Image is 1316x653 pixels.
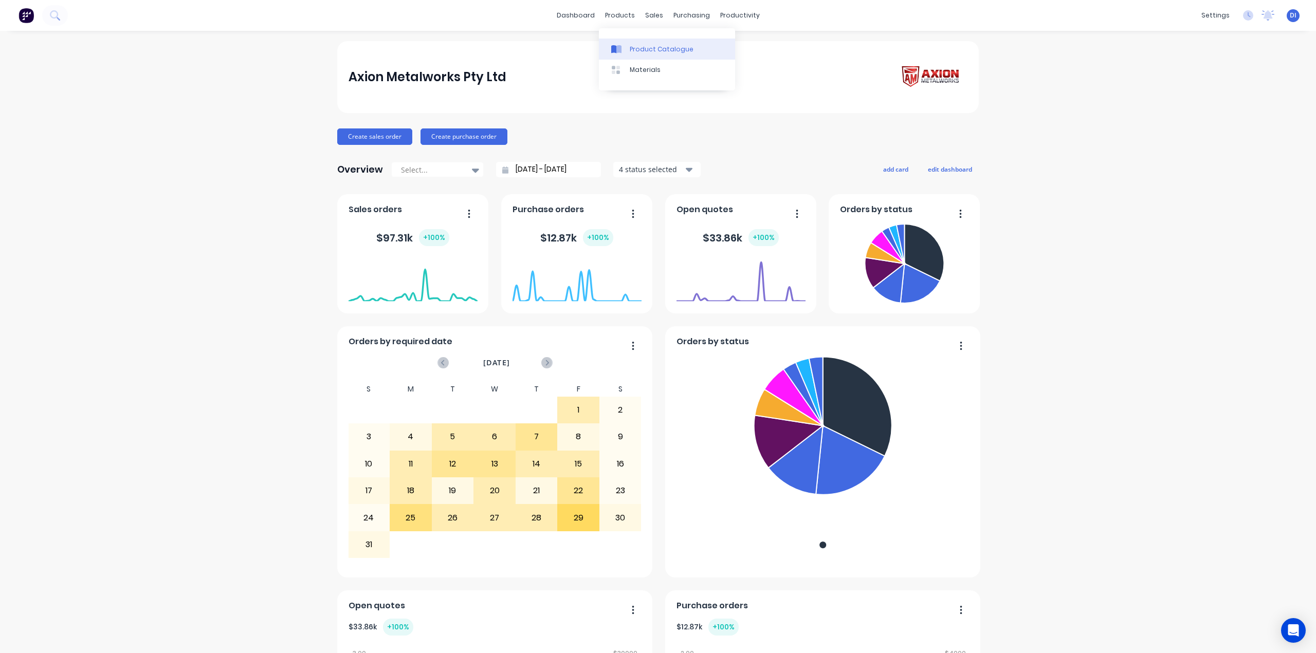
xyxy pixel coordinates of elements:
[1281,618,1306,643] div: Open Intercom Messenger
[390,424,431,450] div: 4
[600,478,641,503] div: 23
[630,45,693,54] div: Product Catalogue
[630,65,661,74] div: Materials
[558,397,599,423] div: 1
[474,505,515,530] div: 27
[337,159,383,180] div: Overview
[390,478,431,503] div: 18
[376,229,449,246] div: $ 97.31k
[516,382,558,397] div: T
[421,128,507,145] button: Create purchase order
[677,600,748,612] span: Purchase orders
[337,128,412,145] button: Create sales order
[715,8,765,23] div: productivity
[474,478,515,503] div: 20
[895,63,967,92] img: Axion Metalworks Pty Ltd
[552,8,600,23] a: dashboard
[349,619,413,636] div: $ 33.86k
[349,424,390,450] div: 3
[349,451,390,477] div: 10
[483,357,510,368] span: [DATE]
[432,451,473,477] div: 12
[419,229,449,246] div: + 100 %
[516,424,557,450] div: 7
[557,382,599,397] div: F
[619,164,684,175] div: 4 status selected
[349,532,390,557] div: 31
[583,229,613,246] div: + 100 %
[383,619,413,636] div: + 100 %
[348,382,390,397] div: S
[349,203,402,216] span: Sales orders
[558,505,599,530] div: 29
[473,382,516,397] div: W
[1196,8,1235,23] div: settings
[840,203,912,216] span: Orders by status
[474,451,515,477] div: 13
[390,382,432,397] div: M
[613,162,701,177] button: 4 status selected
[600,397,641,423] div: 2
[349,478,390,503] div: 17
[432,382,474,397] div: T
[703,229,779,246] div: $ 33.86k
[558,424,599,450] div: 8
[599,39,735,59] a: Product Catalogue
[600,424,641,450] div: 9
[558,478,599,503] div: 22
[513,203,584,216] span: Purchase orders
[677,203,733,216] span: Open quotes
[599,60,735,80] a: Materials
[19,8,34,23] img: Factory
[558,451,599,477] div: 15
[516,505,557,530] div: 28
[748,229,779,246] div: + 100 %
[349,67,506,87] div: Axion Metalworks Pty Ltd
[1290,11,1296,20] span: DI
[677,619,739,636] div: $ 12.87k
[599,382,642,397] div: S
[432,478,473,503] div: 19
[432,505,473,530] div: 26
[432,424,473,450] div: 5
[708,619,739,636] div: + 100 %
[876,162,915,176] button: add card
[390,505,431,530] div: 25
[349,600,405,612] span: Open quotes
[474,424,515,450] div: 6
[349,505,390,530] div: 24
[600,8,640,23] div: products
[540,229,613,246] div: $ 12.87k
[516,451,557,477] div: 14
[516,478,557,503] div: 21
[921,162,979,176] button: edit dashboard
[640,8,668,23] div: sales
[668,8,715,23] div: purchasing
[600,505,641,530] div: 30
[600,451,641,477] div: 16
[390,451,431,477] div: 11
